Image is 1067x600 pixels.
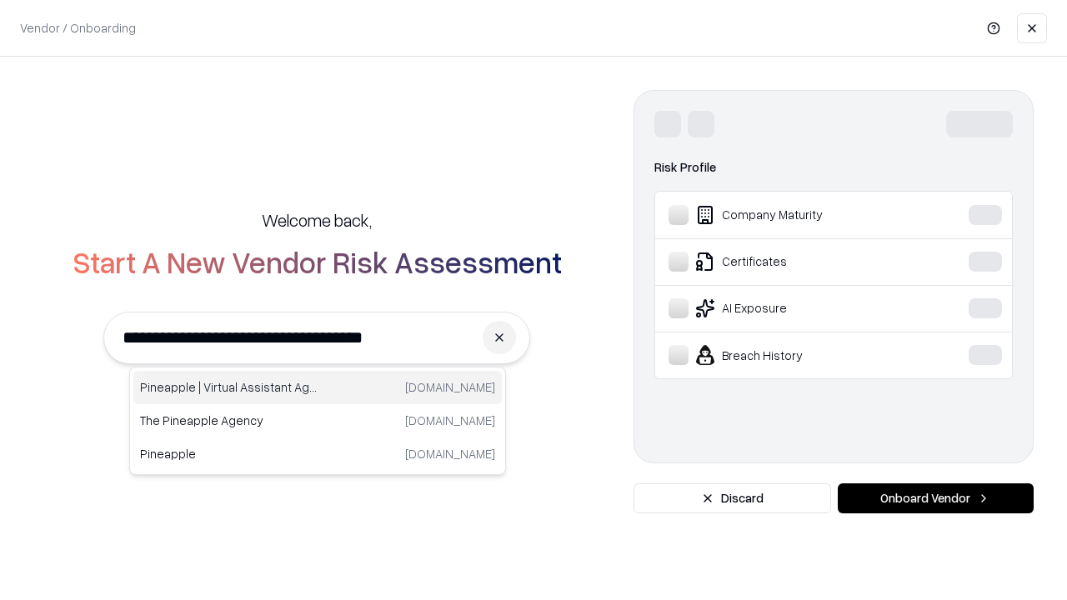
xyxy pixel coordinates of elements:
div: Company Maturity [669,205,918,225]
p: Pineapple | Virtual Assistant Agency [140,378,318,396]
h2: Start A New Vendor Risk Assessment [73,245,562,278]
button: Discard [634,483,831,513]
h5: Welcome back, [262,208,372,232]
div: Certificates [669,252,918,272]
p: The Pineapple Agency [140,412,318,429]
p: [DOMAIN_NAME] [405,445,495,462]
div: Breach History [669,345,918,365]
p: Vendor / Onboarding [20,19,136,37]
div: Risk Profile [654,157,1013,177]
button: Onboard Vendor [838,483,1034,513]
p: [DOMAIN_NAME] [405,412,495,429]
p: Pineapple [140,445,318,462]
div: Suggestions [129,367,506,475]
p: [DOMAIN_NAME] [405,378,495,396]
div: AI Exposure [669,298,918,318]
